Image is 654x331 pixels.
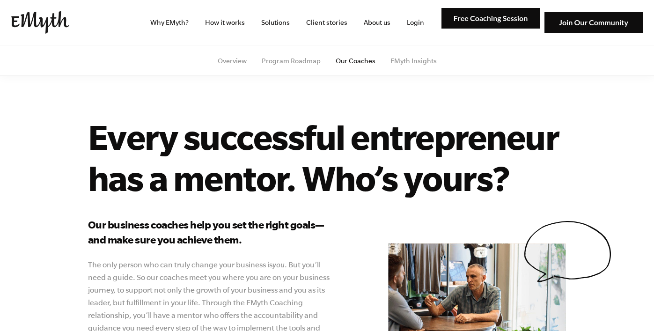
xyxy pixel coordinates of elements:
h1: Every successful entrepreneur has a mentor. Who’s yours? [88,116,612,199]
i: you [272,260,285,269]
h3: Our business coaches help you set the right goals—and make sure you achieve them. [88,217,334,247]
img: EMyth [11,11,69,34]
iframe: Chat Widget [607,286,654,331]
img: Join Our Community [544,12,643,33]
a: Overview [218,57,247,65]
a: EMyth Insights [390,57,437,65]
img: Free Coaching Session [441,8,540,29]
a: Our Coaches [336,57,375,65]
a: Program Roadmap [262,57,321,65]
